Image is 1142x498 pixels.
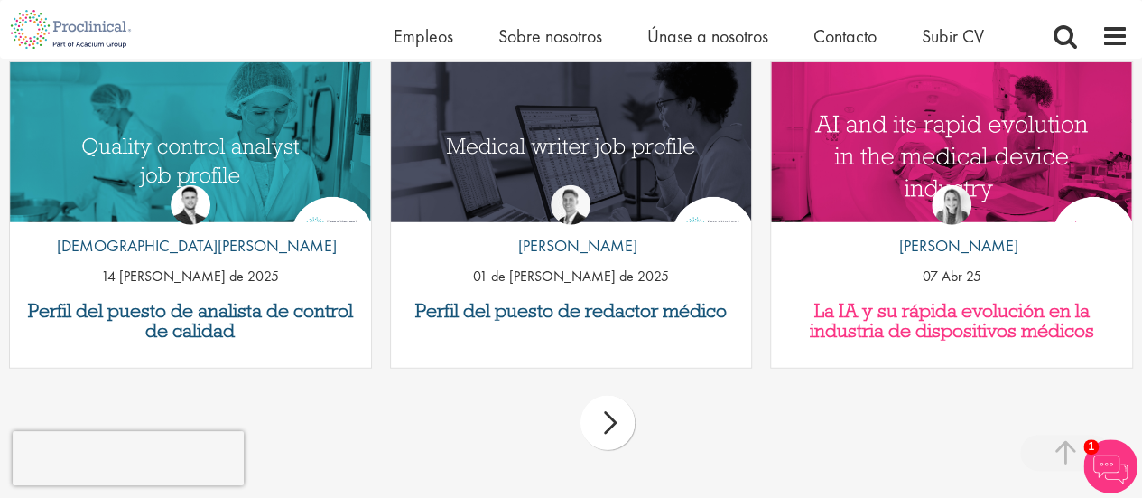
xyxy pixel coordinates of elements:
font: La IA y su rápida evolución en la industria de dispositivos médicos [809,298,1093,343]
font: [PERSON_NAME] [518,235,637,256]
font: 1 [1088,440,1094,453]
font: [PERSON_NAME] [898,235,1017,256]
a: Empleos [394,24,453,48]
img: Perfil del puesto de redactor médico [391,62,752,250]
a: La IA y su rápida evolución en la industria de dispositivos médicos [780,301,1123,341]
font: 14 [PERSON_NAME] de 2025 [101,267,279,286]
img: Chatbot [1083,439,1137,493]
img: George Watson [551,185,590,225]
a: Perfil del puesto de redactor médico [400,301,743,321]
a: Josué Godden [DEMOGRAPHIC_DATA][PERSON_NAME] [43,185,337,267]
a: Hannah Burke [PERSON_NAME] [885,185,1017,267]
a: Enlace a una publicación [771,62,1132,222]
a: Enlace a una publicación [10,62,371,222]
font: 07 Abr 25 [922,267,980,286]
img: Josué Godden [171,185,210,225]
img: Hannah Burke [932,185,971,225]
img: perfil del puesto de analista de control de calidad [10,62,371,250]
font: [DEMOGRAPHIC_DATA][PERSON_NAME] [57,235,337,256]
font: 01 de [PERSON_NAME] de 2025 [473,267,669,286]
font: Perfil del puesto de analista de control de calidad [28,298,353,343]
a: Enlace a una publicación [391,62,752,222]
a: Sobre nosotros [498,24,602,48]
font: Perfil del puesto de redactor médico [415,298,727,323]
a: Contacto [813,24,877,48]
a: George Watson [PERSON_NAME] [505,185,637,267]
img: La IA y su impacto en la industria de dispositivos médicos | Proclinical [771,62,1132,250]
a: Perfil del puesto de analista de control de calidad [19,301,362,341]
a: Subir CV [922,24,984,48]
a: Únase a nosotros [647,24,768,48]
